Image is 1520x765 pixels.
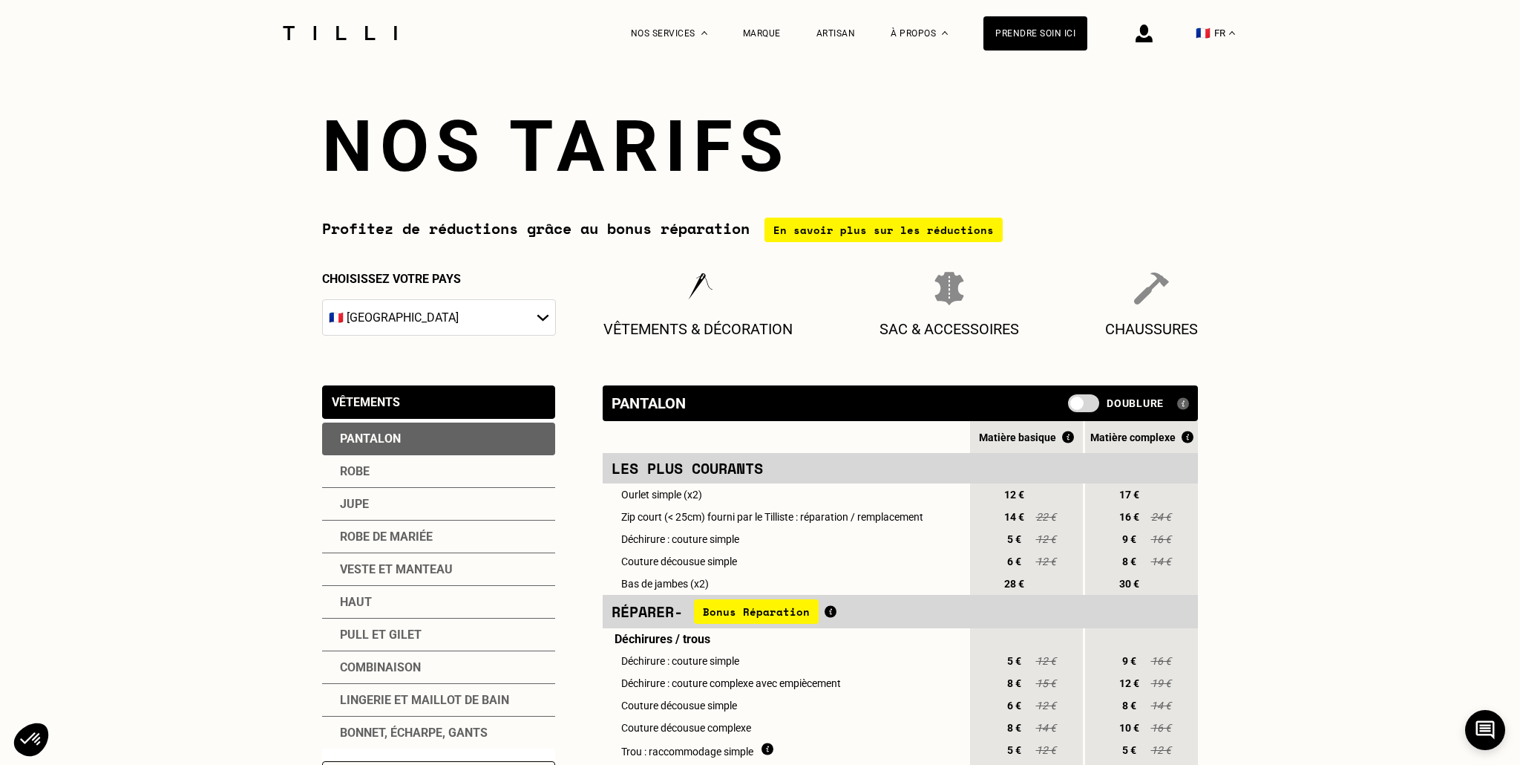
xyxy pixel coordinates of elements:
[942,31,948,35] img: Menu déroulant à propos
[1134,272,1168,305] img: Chaussures
[24,24,36,36] img: logo_orange.svg
[322,218,1198,242] div: Profitez de réductions grâce au bonus réparation
[816,28,856,39] a: Artisan
[1177,397,1189,410] img: Qu'est ce qu'une doublure ?
[983,16,1087,51] a: Prendre soin ici
[1150,655,1172,667] span: 16 €
[1116,744,1142,756] span: 5 €
[1116,511,1142,523] span: 16 €
[681,272,715,305] img: Vêtements & décoration
[1116,533,1142,545] span: 9 €
[1035,533,1057,545] span: 12 €
[764,218,1003,242] div: En savoir plus sur les réductions
[694,599,819,624] span: Bonus Réparation
[185,88,227,97] div: Mots-clés
[1062,431,1074,443] img: Qu'est ce que le Bonus Réparation ?
[603,694,968,717] td: Couture décousue simple
[1150,744,1172,756] span: 12 €
[42,24,73,36] div: v 4.0.25
[603,650,968,672] td: Déchirure : couture simple
[603,573,968,595] td: Bas de jambes (x2)
[322,521,555,553] div: Robe de mariée
[934,272,964,305] img: Sac & Accessoires
[701,31,707,35] img: Menu déroulant
[603,550,968,573] td: Couture décousue simple
[322,423,555,455] div: Pantalon
[1150,700,1172,712] span: 14 €
[322,684,555,717] div: Lingerie et maillot de bain
[603,628,968,650] td: Déchirures / trous
[612,599,959,624] div: Réparer -
[322,586,555,619] div: Haut
[1000,677,1027,689] span: 8 €
[603,320,793,338] p: Vêtements & décoration
[603,453,968,484] td: Les plus courants
[1000,700,1027,712] span: 6 €
[1000,511,1027,523] span: 14 €
[603,506,968,528] td: Zip court (< 25cm) fourni par le Tilliste : réparation / remplacement
[76,88,114,97] div: Domaine
[322,488,555,521] div: Jupe
[1150,511,1172,523] span: 24 €
[322,272,556,286] p: Choisissez votre pays
[1150,533,1172,545] span: 16 €
[612,394,686,412] div: Pantalon
[1116,700,1142,712] span: 8 €
[1035,556,1057,567] span: 12 €
[1000,722,1027,734] span: 8 €
[1035,744,1057,756] span: 12 €
[1150,556,1172,567] span: 14 €
[322,717,555,749] div: Bonnet, écharpe, gants
[761,743,773,755] img: Qu'est ce que le raccommodage ?
[1000,578,1027,590] span: 28 €
[1229,31,1235,35] img: menu déroulant
[1116,556,1142,567] span: 8 €
[1116,677,1142,689] span: 12 €
[1150,677,1172,689] span: 19 €
[603,739,968,761] td: Trou : raccommodage simple
[1000,556,1027,567] span: 6 €
[1000,489,1027,501] span: 12 €
[1035,722,1057,734] span: 14 €
[1107,397,1164,409] span: Doublure
[1085,431,1198,443] div: Matière complexe
[1035,677,1057,689] span: 15 €
[1116,578,1142,590] span: 30 €
[603,717,968,739] td: Couture décousue complexe
[1196,26,1211,40] span: 🇫🇷
[322,105,1198,188] h1: Nos tarifs
[825,605,836,618] img: Qu'est ce que le Bonus Réparation ?
[24,39,36,51] img: website_grey.svg
[278,26,402,40] img: Logo du service de couturière Tilli
[1000,655,1027,667] span: 5 €
[743,28,781,39] a: Marque
[1035,511,1057,523] span: 22 €
[1035,700,1057,712] span: 12 €
[970,431,1083,443] div: Matière basique
[603,672,968,694] td: Déchirure : couture complexe avec empiècement
[1150,722,1172,734] span: 16 €
[603,528,968,550] td: Déchirure : couture simple
[322,455,555,488] div: Robe
[1105,320,1198,338] p: Chaussures
[1000,744,1027,756] span: 5 €
[332,395,400,409] div: Vêtements
[60,86,72,98] img: tab_domain_overview_orange.svg
[1116,655,1142,667] span: 9 €
[168,86,180,98] img: tab_keywords_by_traffic_grey.svg
[1136,25,1153,42] img: icône connexion
[1116,722,1142,734] span: 10 €
[322,651,555,684] div: Combinaison
[1182,431,1193,443] img: Qu'est ce que le Bonus Réparation ?
[1000,533,1027,545] span: 5 €
[322,553,555,586] div: Veste et manteau
[879,320,1019,338] p: Sac & Accessoires
[39,39,168,51] div: Domaine: [DOMAIN_NAME]
[603,484,968,506] td: Ourlet simple (x2)
[1116,489,1142,501] span: 17 €
[322,619,555,651] div: Pull et gilet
